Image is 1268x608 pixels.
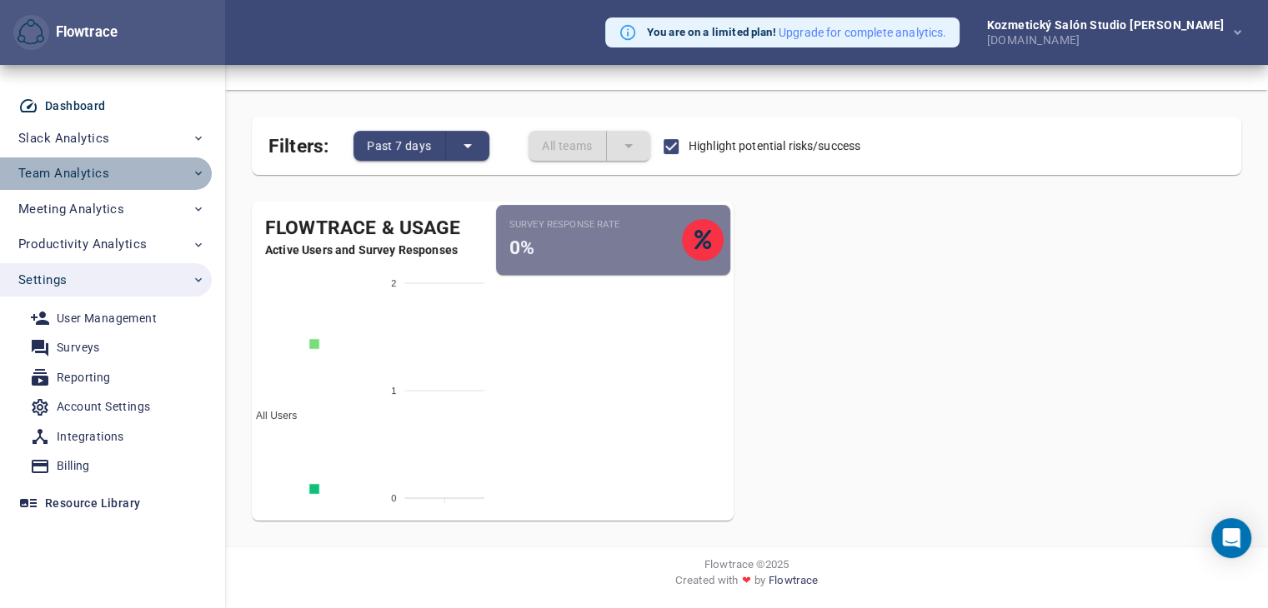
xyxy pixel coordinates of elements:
span: All Users [243,410,297,421]
span: Settings [18,269,67,291]
span: 0% [509,237,534,259]
div: Account Settings [57,396,150,417]
span: Highlight potential risks/success [689,137,860,155]
div: Integrations [57,426,124,447]
a: Flowtrace [769,572,818,595]
div: Dashboard [45,96,106,117]
div: [DOMAIN_NAME] [986,31,1230,46]
div: Flowtrace & Usage [252,215,493,242]
div: User Management [57,308,157,329]
div: Open Intercom Messenger [1211,518,1251,558]
span: Active Users and Survey Responses [252,242,493,258]
button: Past 7 days [353,131,445,161]
div: Flowtrace [49,22,118,42]
span: ❤ [738,572,754,588]
div: Kozmetický salón Studio [PERSON_NAME] [986,19,1230,31]
span: Meeting Analytics [18,198,124,220]
span: Slack Analytics [18,127,109,149]
div: Created with [238,572,1255,595]
button: Upgrade for complete analytics. [779,24,947,41]
small: Survey Response Rate [509,218,682,232]
div: Resource Library [45,493,140,514]
span: Past 7 days [367,136,431,156]
div: Reporting [57,367,111,388]
tspan: 1 [391,386,396,396]
span: by [754,572,765,595]
div: Billing [57,456,90,476]
div: split button [529,131,650,161]
span: Team Analytics [18,162,109,184]
strong: You are on a limited plan! [647,26,776,38]
span: Productivity Analytics [18,233,147,255]
div: Surveys [57,337,100,358]
div: Flowtrace [13,15,118,51]
div: split button [353,131,489,161]
button: Flowtrace [13,15,49,51]
span: Flowtrace © 2025 [704,556,789,572]
tspan: 0 [391,493,396,503]
button: Kozmetický salón Studio [PERSON_NAME][DOMAIN_NAME] [960,14,1255,51]
img: Flowtrace [18,19,44,46]
span: Filters: [268,125,328,161]
tspan: 2 [391,278,396,288]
